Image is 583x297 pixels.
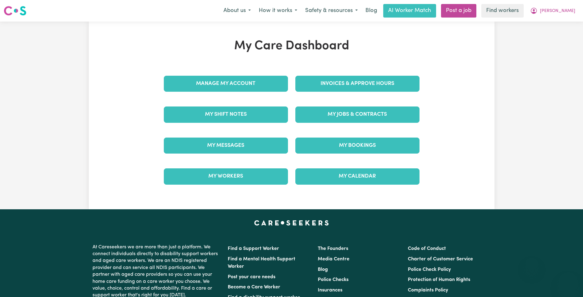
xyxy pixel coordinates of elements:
span: [PERSON_NAME] [540,8,575,14]
iframe: Close message [526,258,538,270]
a: Blog [362,4,381,18]
a: Invoices & Approve Hours [295,76,420,92]
a: Careseekers logo [4,4,26,18]
a: Find workers [481,4,524,18]
button: My Account [526,4,579,17]
a: Post your care needs [228,275,275,279]
a: My Jobs & Contracts [295,106,420,122]
a: The Founders [318,246,348,251]
button: Safety & resources [301,4,362,17]
a: My Messages [164,138,288,154]
iframe: Button to launch messaging window [558,272,578,292]
a: Careseekers home page [254,220,329,225]
a: My Shift Notes [164,106,288,122]
a: Complaints Policy [408,288,448,293]
a: Code of Conduct [408,246,446,251]
a: Blog [318,267,328,272]
a: My Calendar [295,168,420,184]
img: Careseekers logo [4,5,26,16]
a: Find a Mental Health Support Worker [228,257,295,269]
a: Police Checks [318,277,349,282]
a: Media Centre [318,257,349,262]
button: About us [219,4,255,17]
a: My Workers [164,168,288,184]
a: Charter of Customer Service [408,257,473,262]
a: Police Check Policy [408,267,451,272]
a: My Bookings [295,138,420,154]
a: Insurances [318,288,342,293]
a: Post a job [441,4,476,18]
a: Find a Support Worker [228,246,279,251]
a: Become a Care Worker [228,285,280,290]
a: Protection of Human Rights [408,277,470,282]
a: AI Worker Match [383,4,436,18]
a: Manage My Account [164,76,288,92]
h1: My Care Dashboard [160,39,423,54]
button: How it works [255,4,301,17]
